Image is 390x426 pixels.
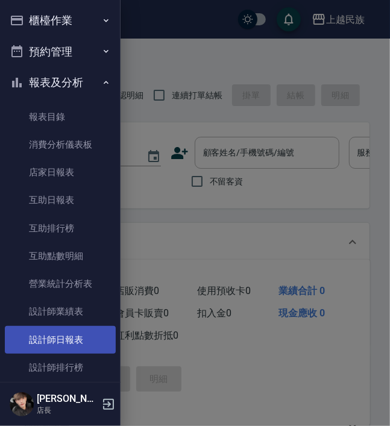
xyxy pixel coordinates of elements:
[5,158,116,186] a: 店家日報表
[37,405,98,416] p: 店長
[5,36,116,67] button: 預約管理
[5,354,116,381] a: 設計師排行榜
[5,381,116,409] a: 商品銷售排行榜
[5,67,116,98] button: 報表及分析
[37,393,98,405] h5: [PERSON_NAME]
[10,392,34,416] img: Person
[5,215,116,242] a: 互助排行榜
[5,242,116,270] a: 互助點數明細
[5,5,116,36] button: 櫃檯作業
[5,270,116,298] a: 營業統計分析表
[5,186,116,214] a: 互助日報表
[5,131,116,158] a: 消費分析儀表板
[5,103,116,131] a: 報表目錄
[5,326,116,354] a: 設計師日報表
[5,298,116,325] a: 設計師業績表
